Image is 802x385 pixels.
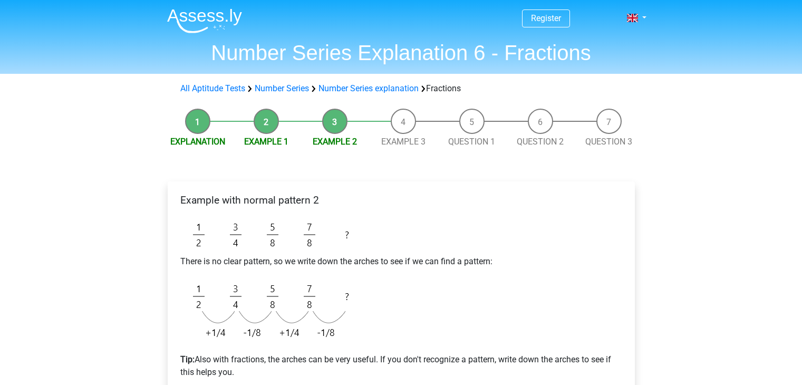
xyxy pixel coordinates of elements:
[531,13,561,23] a: Register
[180,353,622,379] p: Also with fractions, the arches can be very useful. If you don't recognize a pattern, write down ...
[176,82,626,95] div: Fractions
[167,8,242,33] img: Assessly
[585,137,632,147] a: Question 3
[313,137,357,147] a: Example 2
[244,137,288,147] a: Example 1
[180,276,365,345] img: Fractions_example_2_1.png
[318,83,419,93] a: Number Series explanation
[448,137,495,147] a: Question 1
[180,194,622,206] h4: Example with normal pattern 2
[180,354,195,364] b: Tip:
[180,215,365,255] img: Fractions_example_2.png
[381,137,426,147] a: Example 3
[180,83,245,93] a: All Aptitude Tests
[517,137,564,147] a: Question 2
[255,83,309,93] a: Number Series
[180,255,622,268] p: There is no clear pattern, so we write down the arches to see if we can find a pattern:
[159,40,644,65] h1: Number Series Explanation 6 - Fractions
[170,137,225,147] a: Explanation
